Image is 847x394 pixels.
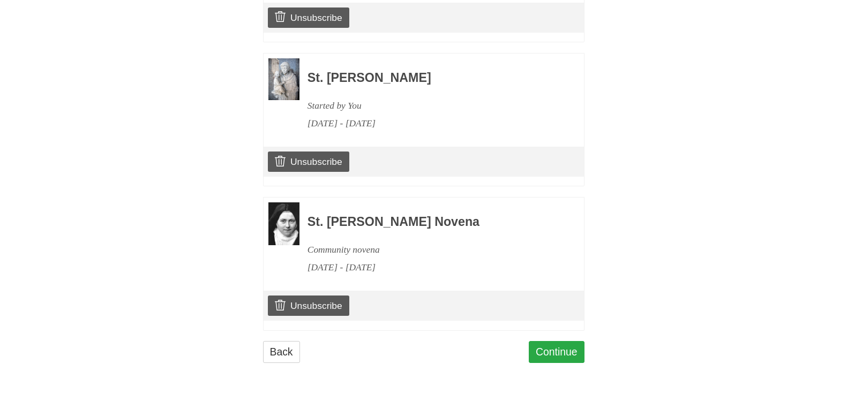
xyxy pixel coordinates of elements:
[268,58,299,100] img: Novena image
[268,295,349,316] a: Unsubscribe
[308,97,555,115] div: Started by You
[268,202,299,245] img: Novena image
[268,7,349,28] a: Unsubscribe
[308,71,555,85] h3: St. [PERSON_NAME]
[308,259,555,276] div: [DATE] - [DATE]
[268,151,349,172] a: Unsubscribe
[308,115,555,132] div: [DATE] - [DATE]
[308,215,555,229] h3: St. [PERSON_NAME] Novena
[308,241,555,259] div: Community novena
[529,341,584,363] a: Continue
[263,341,300,363] a: Back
